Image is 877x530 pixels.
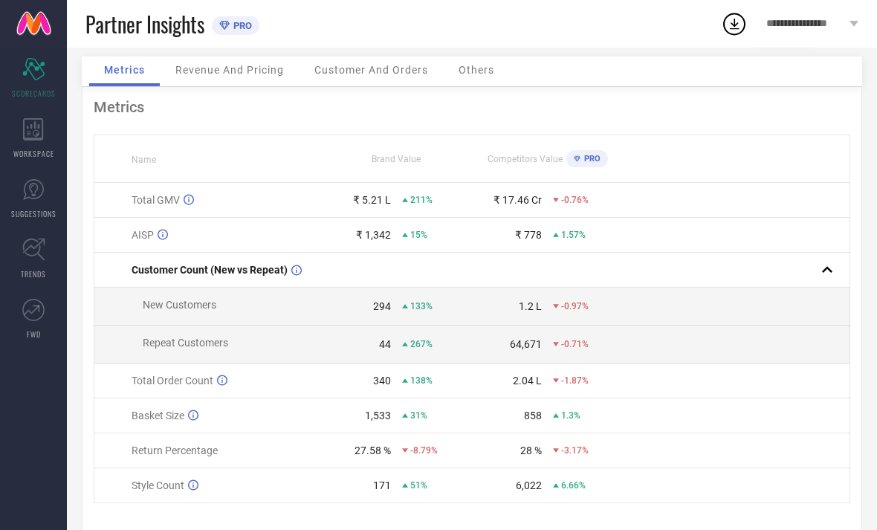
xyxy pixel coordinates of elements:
[561,301,589,311] span: -0.97%
[410,410,427,421] span: 31%
[353,194,391,206] div: ₹ 5.21 L
[12,88,56,99] span: SCORECARDS
[493,194,542,206] div: ₹ 17.46 Cr
[132,264,288,276] span: Customer Count (New vs Repeat)
[721,10,748,37] div: Open download list
[373,300,391,312] div: 294
[561,230,586,240] span: 1.57%
[516,479,542,491] div: 6,022
[104,64,145,76] span: Metrics
[13,148,54,159] span: WORKSPACE
[27,329,41,340] span: FWD
[94,98,850,116] div: Metrics
[85,9,204,39] span: Partner Insights
[175,64,284,76] span: Revenue And Pricing
[132,194,180,206] span: Total GMV
[459,64,494,76] span: Others
[21,268,46,279] span: TRENDS
[356,229,391,241] div: ₹ 1,342
[143,337,228,349] span: Repeat Customers
[372,154,421,164] span: Brand Value
[561,339,589,349] span: -0.71%
[519,300,542,312] div: 1.2 L
[314,64,428,76] span: Customer And Orders
[365,410,391,421] div: 1,533
[561,195,589,205] span: -0.76%
[510,338,542,350] div: 64,671
[410,301,433,311] span: 133%
[561,410,580,421] span: 1.3%
[132,375,213,387] span: Total Order Count
[379,338,391,350] div: 44
[410,445,438,456] span: -8.79%
[561,445,589,456] span: -3.17%
[355,445,391,456] div: 27.58 %
[132,479,184,491] span: Style Count
[561,375,589,386] span: -1.87%
[561,480,586,491] span: 6.66%
[513,375,542,387] div: 2.04 L
[410,195,433,205] span: 211%
[143,299,216,311] span: New Customers
[410,375,433,386] span: 138%
[410,339,433,349] span: 267%
[373,479,391,491] div: 171
[520,445,542,456] div: 28 %
[410,480,427,491] span: 51%
[230,20,252,31] span: PRO
[132,155,156,165] span: Name
[132,445,218,456] span: Return Percentage
[11,208,56,219] span: SUGGESTIONS
[515,229,542,241] div: ₹ 778
[488,154,563,164] span: Competitors Value
[132,229,154,241] span: AISP
[580,154,601,164] span: PRO
[132,410,184,421] span: Basket Size
[373,375,391,387] div: 340
[410,230,427,240] span: 15%
[524,410,542,421] div: 858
